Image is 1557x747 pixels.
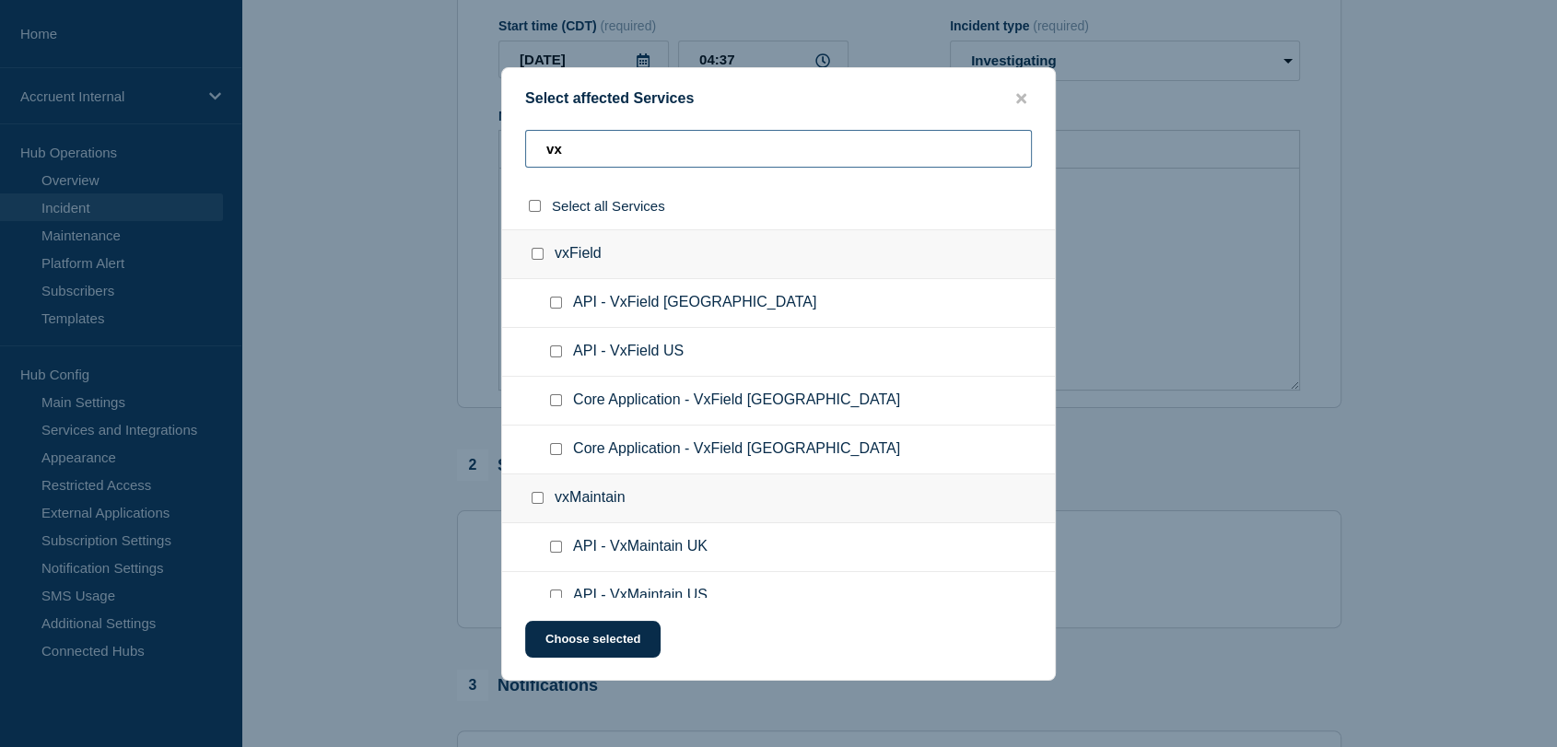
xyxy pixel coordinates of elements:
input: API - VxMaintain UK checkbox [550,541,562,553]
span: API - VxField US [573,343,684,361]
span: Core Application - VxField [GEOGRAPHIC_DATA] [573,391,900,410]
input: Core Application - VxField UK checkbox [550,394,562,406]
span: Select all Services [552,198,665,214]
button: close button [1011,90,1032,108]
input: vxField checkbox [532,248,544,260]
input: select all checkbox [529,200,541,212]
input: API - VxField UK checkbox [550,297,562,309]
span: Core Application - VxField [GEOGRAPHIC_DATA] [573,440,900,459]
div: vxField [502,229,1055,279]
input: API - VxField US checkbox [550,345,562,357]
div: Select affected Services [502,90,1055,108]
button: Choose selected [525,621,661,658]
input: Search [525,130,1032,168]
div: vxMaintain [502,474,1055,523]
span: API - VxMaintain UK [573,538,708,556]
span: API - VxField [GEOGRAPHIC_DATA] [573,294,816,312]
input: Core Application - VxField US checkbox [550,443,562,455]
input: vxMaintain checkbox [532,492,544,504]
input: API - VxMaintain US checkbox [550,589,562,601]
span: API - VxMaintain US [573,587,708,605]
